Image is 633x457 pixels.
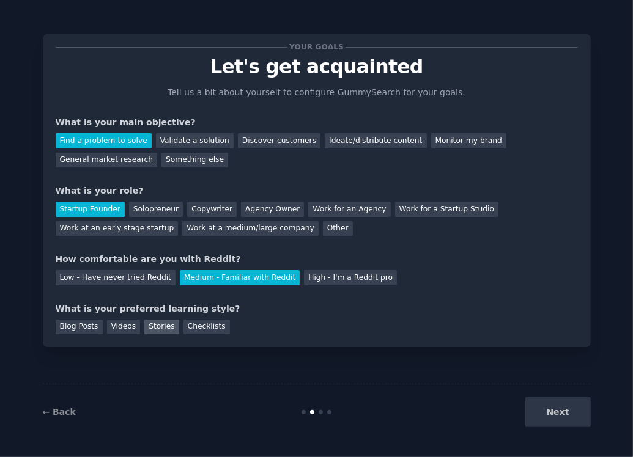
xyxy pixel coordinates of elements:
[56,56,578,78] p: Let's get acquainted
[56,185,578,197] div: What is your role?
[163,86,471,99] p: Tell us a bit about yourself to configure GummySearch for your goals.
[56,153,158,168] div: General market research
[56,221,179,236] div: Work at an early stage startup
[241,202,304,217] div: Agency Owner
[304,270,397,285] div: High - I'm a Reddit pro
[56,270,176,285] div: Low - Have never tried Reddit
[56,133,152,148] div: Find a problem to solve
[180,270,300,285] div: Medium - Familiar with Reddit
[56,302,578,315] div: What is your preferred learning style?
[187,202,237,217] div: Copywriter
[56,320,103,335] div: Blog Posts
[56,202,125,217] div: Startup Founder
[156,133,234,148] div: Validate a solution
[183,320,230,335] div: Checklists
[129,202,183,217] div: Solopreneur
[56,253,578,266] div: How comfortable are you with Reddit?
[107,320,141,335] div: Videos
[395,202,498,217] div: Work for a Startup Studio
[325,133,426,148] div: Ideate/distribute content
[144,320,179,335] div: Stories
[323,221,353,236] div: Other
[287,41,346,54] span: Your goals
[56,116,578,129] div: What is your main objective?
[308,202,390,217] div: Work for an Agency
[431,133,506,148] div: Monitor my brand
[161,153,228,168] div: Something else
[238,133,320,148] div: Discover customers
[43,407,76,417] a: ← Back
[182,221,318,236] div: Work at a medium/large company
